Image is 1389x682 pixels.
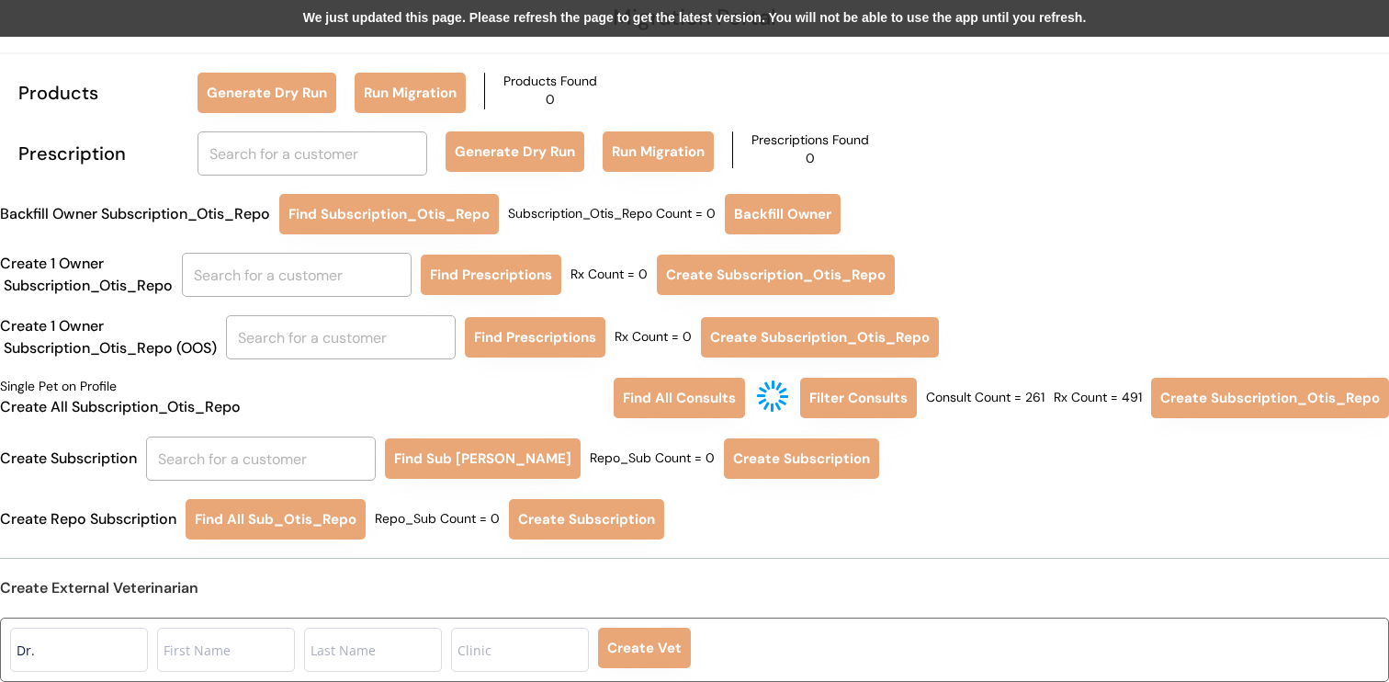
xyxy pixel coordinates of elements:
[304,628,442,672] input: Last Name
[724,438,879,479] button: Create Subscription
[508,205,716,223] div: Subscription_Otis_Repo Count = 0
[603,131,714,172] button: Run Migration
[465,317,605,358] button: Find Prescriptions
[1151,378,1389,418] button: Create Subscription_Otis_Repo
[18,140,179,167] div: Prescription
[198,73,336,113] button: Generate Dry Run
[657,255,895,295] button: Create Subscription_Otis_Repo
[926,389,1045,407] div: Consult Count = 261
[451,628,589,672] input: Clinic
[546,91,555,109] div: 0
[10,628,148,672] input: Title
[146,437,376,481] input: Search for a customer
[725,194,841,234] button: Backfill Owner
[590,449,715,468] div: Repo_Sub Count = 0
[279,194,499,234] button: Find Subscription_Otis_Repo
[701,317,939,358] button: Create Subscription_Otis_Repo
[503,73,597,91] div: Products Found
[598,628,691,668] button: Create Vet
[751,131,869,150] div: Prescriptions Found
[800,378,917,418] button: Filter Consults
[355,73,466,113] button: Run Migration
[157,628,295,672] input: First Name
[186,499,366,540] button: Find All Sub_Otis_Repo
[182,253,412,297] input: Search for a customer
[375,510,500,529] div: Repo_Sub Count = 0
[509,499,664,540] button: Create Subscription
[1054,389,1142,407] div: Rx Count = 491
[226,315,456,359] input: Search for a customer
[446,131,584,172] button: Generate Dry Run
[421,255,561,295] button: Find Prescriptions
[615,328,692,347] div: Rx Count = 0
[614,378,745,418] button: Find All Consults
[385,438,581,479] button: Find Sub [PERSON_NAME]
[570,266,648,284] div: Rx Count = 0
[18,79,179,107] div: Products
[198,131,427,176] input: Search for a customer
[806,150,815,168] div: 0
